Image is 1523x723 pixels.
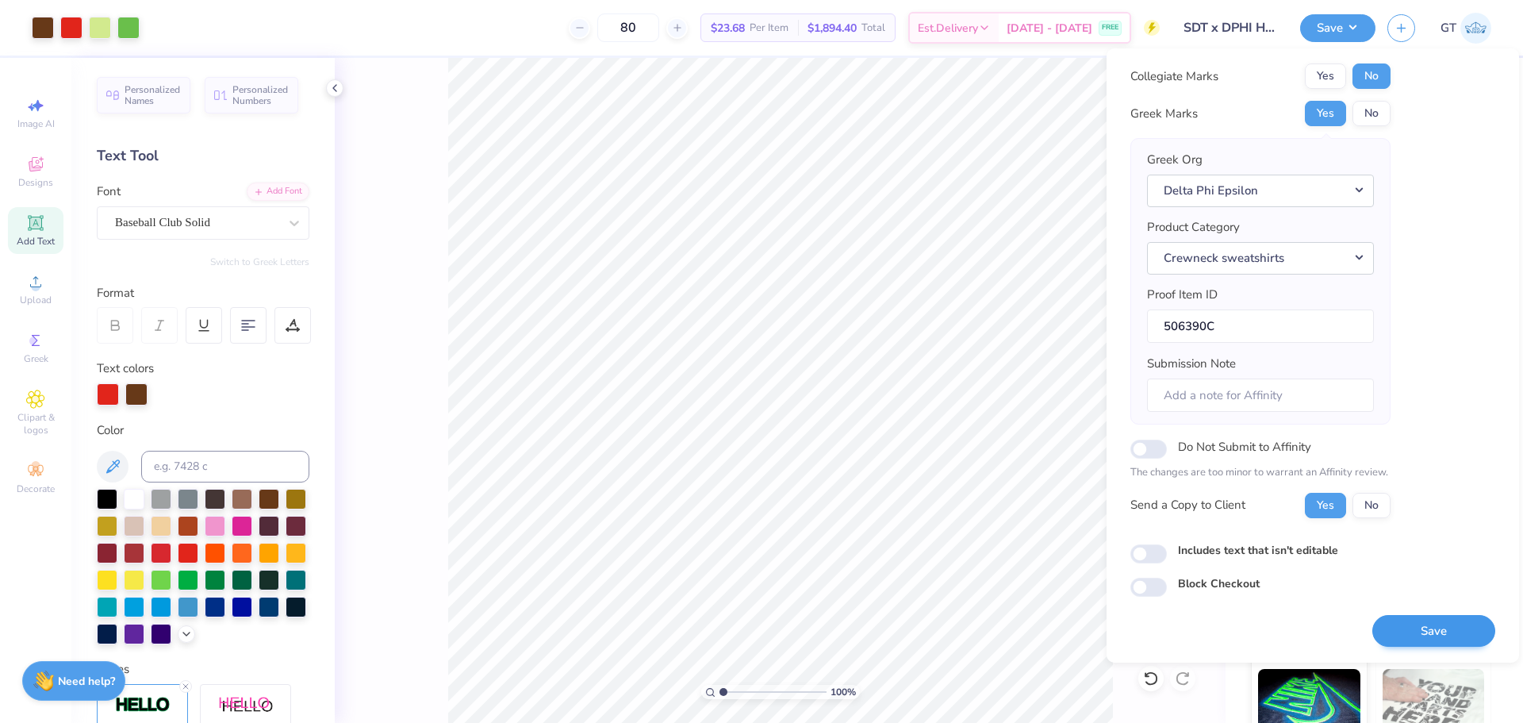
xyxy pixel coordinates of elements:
button: Yes [1305,101,1346,126]
div: Greek Marks [1130,105,1198,123]
span: Personalized Names [125,84,181,106]
button: Crewneck sweatshirts [1147,242,1374,275]
label: Font [97,183,121,201]
button: No [1352,101,1391,126]
span: GT [1441,19,1456,37]
img: Shadow [218,696,274,716]
div: Add Font [247,183,309,201]
button: Yes [1305,63,1346,89]
span: Upload [20,294,52,306]
button: Yes [1305,493,1346,518]
span: Est. Delivery [918,20,978,37]
span: Image AI [17,117,55,130]
button: Save [1372,615,1495,648]
span: 100 % [831,685,856,699]
div: Color [97,421,309,440]
label: Product Category [1147,218,1240,237]
button: No [1352,493,1391,518]
div: Format [97,284,311,302]
input: Untitled Design [1172,12,1288,44]
label: Includes text that isn't editable [1178,542,1338,559]
input: e.g. 7428 c [141,451,309,483]
span: Personalized Numbers [232,84,289,106]
span: [DATE] - [DATE] [1007,20,1092,37]
span: Clipart & logos [8,411,63,436]
span: Add Text [17,235,55,248]
label: Block Checkout [1178,575,1260,592]
img: Gil Tec [1460,13,1491,44]
img: Stroke [115,696,171,714]
button: No [1352,63,1391,89]
span: Total [861,20,885,37]
span: $23.68 [711,20,745,37]
span: Designs [18,176,53,189]
button: Delta Phi Epsilon [1147,175,1374,207]
p: The changes are too minor to warrant an Affinity review. [1130,465,1391,481]
label: Submission Note [1147,355,1236,373]
button: Save [1300,14,1375,42]
input: Add a note for Affinity [1147,379,1374,413]
input: – – [597,13,659,42]
span: $1,894.40 [808,20,857,37]
label: Do Not Submit to Affinity [1178,436,1311,457]
button: Switch to Greek Letters [210,256,309,268]
span: Greek [24,352,48,365]
div: Text Tool [97,145,309,167]
a: GT [1441,13,1491,44]
span: FREE [1102,22,1118,33]
div: Collegiate Marks [1130,67,1218,86]
span: Decorate [17,483,55,495]
label: Text colors [97,360,154,378]
strong: Need help? [58,674,115,689]
div: Styles [97,660,309,679]
label: Proof Item ID [1147,286,1218,304]
label: Greek Org [1147,151,1203,169]
div: Send a Copy to Client [1130,496,1245,514]
span: Per Item [750,20,788,37]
